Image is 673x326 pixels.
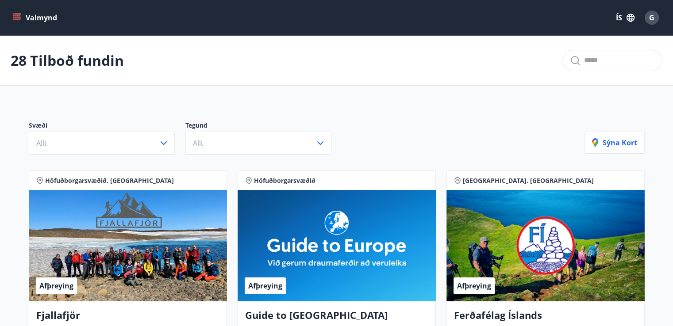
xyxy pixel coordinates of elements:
button: G [641,7,662,28]
span: Afþreying [457,281,491,291]
span: Allt [193,138,204,148]
button: Sýna kort [585,132,645,154]
button: Allt [185,132,331,155]
p: 28 Tilboð fundin [11,51,124,70]
button: ÍS [611,10,639,26]
p: Sýna kort [592,138,637,148]
span: [GEOGRAPHIC_DATA], [GEOGRAPHIC_DATA] [463,176,594,185]
button: menu [11,10,61,26]
p: Tegund [185,121,342,132]
p: Svæði [29,121,185,132]
span: Afþreying [248,281,282,291]
button: Allt [29,132,175,155]
span: Höfuðborgarsvæðið [254,176,315,185]
span: G [649,13,654,23]
span: Höfuðborgarsvæðið, [GEOGRAPHIC_DATA] [45,176,174,185]
span: Afþreying [39,281,73,291]
span: Allt [36,138,47,148]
